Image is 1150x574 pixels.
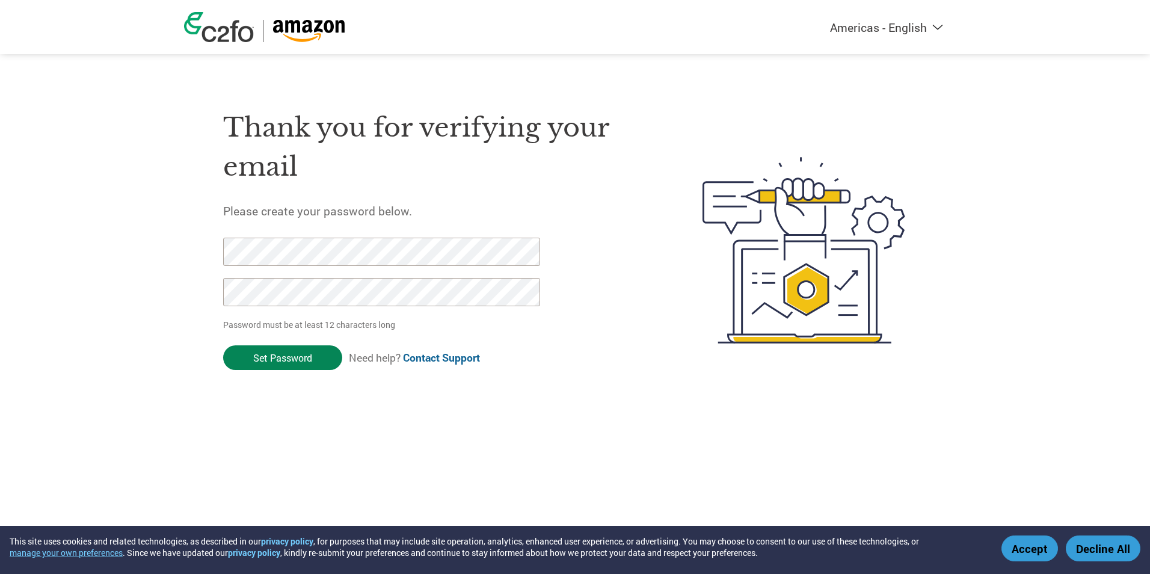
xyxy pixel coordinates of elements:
h1: Thank you for verifying your email [223,108,645,186]
a: privacy policy [228,547,280,558]
a: Contact Support [403,351,480,365]
div: This site uses cookies and related technologies, as described in our , for purposes that may incl... [10,535,984,558]
img: Amazon [272,20,345,42]
button: Decline All [1066,535,1140,561]
img: create-password [681,91,927,410]
p: Password must be at least 12 characters long [223,318,544,331]
input: Set Password [223,345,342,370]
span: Need help? [349,351,480,365]
a: privacy policy [261,535,313,547]
img: c2fo logo [184,12,254,42]
button: manage your own preferences [10,547,123,558]
h5: Please create your password below. [223,203,645,218]
button: Accept [1001,535,1058,561]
